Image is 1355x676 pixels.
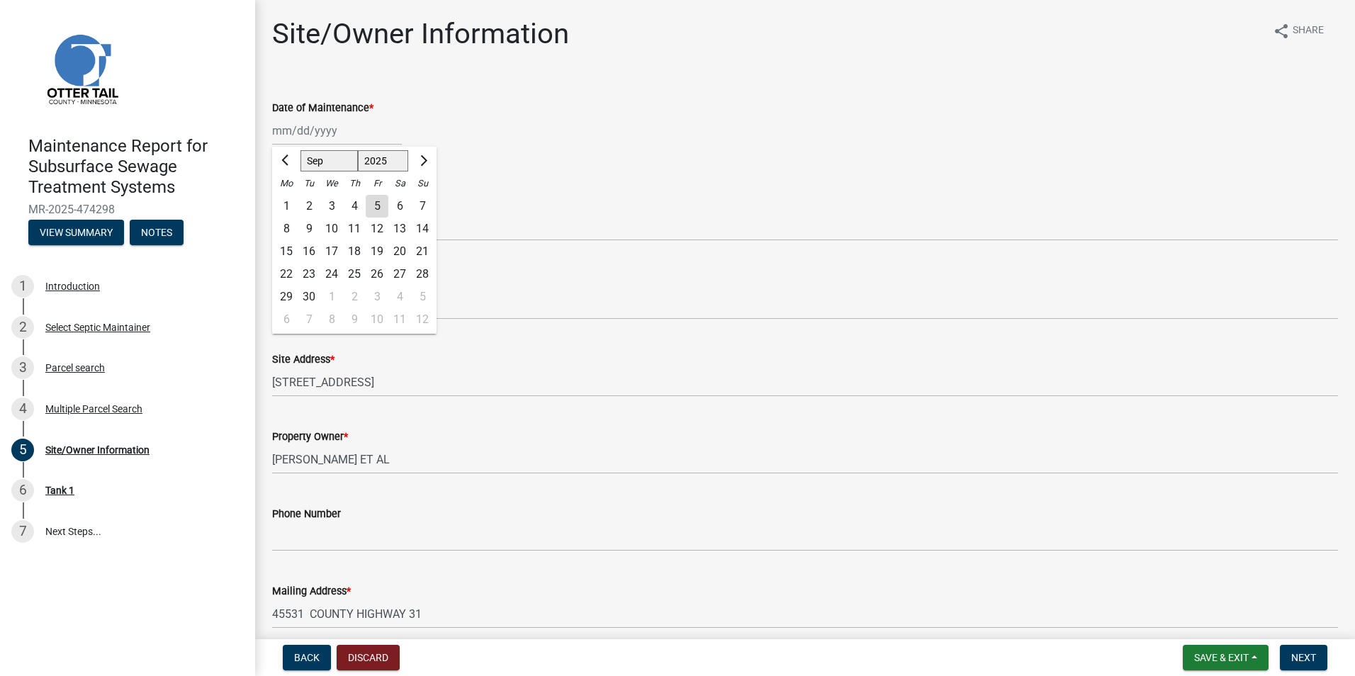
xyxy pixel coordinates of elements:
[366,218,388,240] div: Friday, September 12, 2025
[300,150,358,171] select: Select month
[411,218,434,240] div: Sunday, September 14, 2025
[298,308,320,331] div: 7
[343,286,366,308] div: Thursday, October 2, 2025
[320,308,343,331] div: 8
[320,263,343,286] div: Wednesday, September 24, 2025
[411,308,434,331] div: 12
[411,263,434,286] div: Sunday, September 28, 2025
[343,308,366,331] div: Thursday, October 9, 2025
[298,263,320,286] div: Tuesday, September 23, 2025
[28,136,244,197] h4: Maintenance Report for Subsurface Sewage Treatment Systems
[272,355,334,365] label: Site Address
[298,286,320,308] div: 30
[298,286,320,308] div: Tuesday, September 30, 2025
[298,172,320,195] div: Tu
[11,398,34,420] div: 4
[130,228,184,240] wm-modal-confirm: Notes
[366,240,388,263] div: 19
[388,240,411,263] div: Saturday, September 20, 2025
[11,439,34,461] div: 5
[298,263,320,286] div: 23
[343,308,366,331] div: 9
[275,218,298,240] div: Monday, September 8, 2025
[388,218,411,240] div: Saturday, September 13, 2025
[411,218,434,240] div: 14
[366,240,388,263] div: Friday, September 19, 2025
[411,263,434,286] div: 28
[283,645,331,670] button: Back
[11,316,34,339] div: 2
[358,150,409,171] select: Select year
[320,240,343,263] div: Wednesday, September 17, 2025
[1293,23,1324,40] span: Share
[366,286,388,308] div: Friday, October 3, 2025
[45,485,74,495] div: Tank 1
[320,286,343,308] div: 1
[366,308,388,331] div: 10
[320,172,343,195] div: We
[411,308,434,331] div: Sunday, October 12, 2025
[343,218,366,240] div: 11
[343,263,366,286] div: 25
[298,308,320,331] div: Tuesday, October 7, 2025
[337,645,400,670] button: Discard
[388,263,411,286] div: Saturday, September 27, 2025
[343,172,366,195] div: Th
[388,263,411,286] div: 27
[320,195,343,218] div: Wednesday, September 3, 2025
[411,195,434,218] div: Sunday, September 7, 2025
[45,322,150,332] div: Select Septic Maintainer
[411,172,434,195] div: Su
[388,308,411,331] div: 11
[388,195,411,218] div: 6
[275,240,298,263] div: Monday, September 15, 2025
[275,195,298,218] div: 1
[298,195,320,218] div: Tuesday, September 2, 2025
[28,220,124,245] button: View Summary
[298,218,320,240] div: 9
[272,509,341,519] label: Phone Number
[343,195,366,218] div: Thursday, September 4, 2025
[45,363,105,373] div: Parcel search
[320,195,343,218] div: 3
[11,479,34,502] div: 6
[411,240,434,263] div: Sunday, September 21, 2025
[298,240,320,263] div: 16
[388,218,411,240] div: 13
[320,308,343,331] div: Wednesday, October 8, 2025
[388,308,411,331] div: Saturday, October 11, 2025
[1194,652,1249,663] span: Save & Exit
[366,308,388,331] div: Friday, October 10, 2025
[272,116,402,145] input: mm/dd/yyyy
[343,240,366,263] div: 18
[275,308,298,331] div: Monday, October 6, 2025
[275,195,298,218] div: Monday, September 1, 2025
[366,195,388,218] div: Friday, September 5, 2025
[130,220,184,245] button: Notes
[1273,23,1290,40] i: share
[275,172,298,195] div: Mo
[1183,645,1269,670] button: Save & Exit
[11,356,34,379] div: 3
[411,195,434,218] div: 7
[272,587,351,597] label: Mailing Address
[388,286,411,308] div: Saturday, October 4, 2025
[343,240,366,263] div: Thursday, September 18, 2025
[28,15,135,121] img: Otter Tail County, Minnesota
[320,218,343,240] div: Wednesday, September 10, 2025
[275,308,298,331] div: 6
[45,281,100,291] div: Introduction
[366,195,388,218] div: 5
[11,275,34,298] div: 1
[320,240,343,263] div: 17
[320,286,343,308] div: Wednesday, October 1, 2025
[1280,645,1327,670] button: Next
[366,172,388,195] div: Fr
[411,286,434,308] div: 5
[298,240,320,263] div: Tuesday, September 16, 2025
[294,652,320,663] span: Back
[366,263,388,286] div: 26
[414,150,431,172] button: Next month
[366,218,388,240] div: 12
[1261,17,1335,45] button: shareShare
